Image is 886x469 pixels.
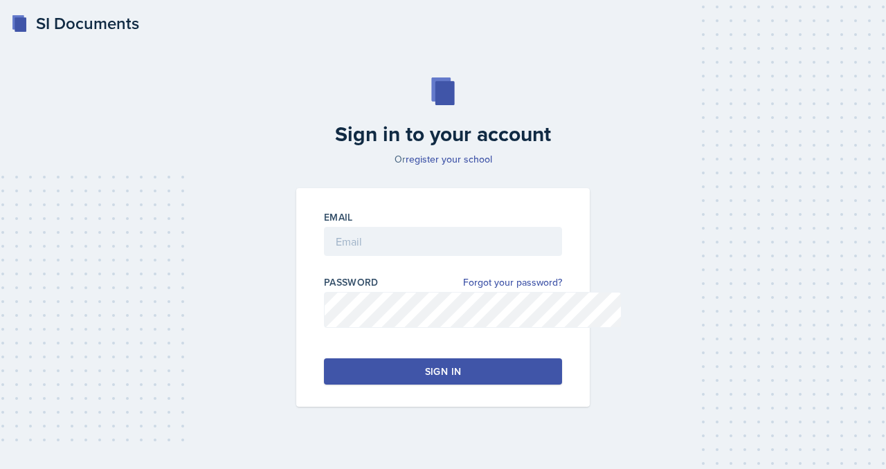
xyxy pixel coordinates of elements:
div: Sign in [425,365,461,378]
a: Forgot your password? [463,275,562,290]
a: SI Documents [11,11,139,36]
a: register your school [406,152,492,166]
label: Password [324,275,379,289]
p: Or [288,152,598,166]
h2: Sign in to your account [288,122,598,147]
label: Email [324,210,353,224]
input: Email [324,227,562,256]
button: Sign in [324,358,562,385]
